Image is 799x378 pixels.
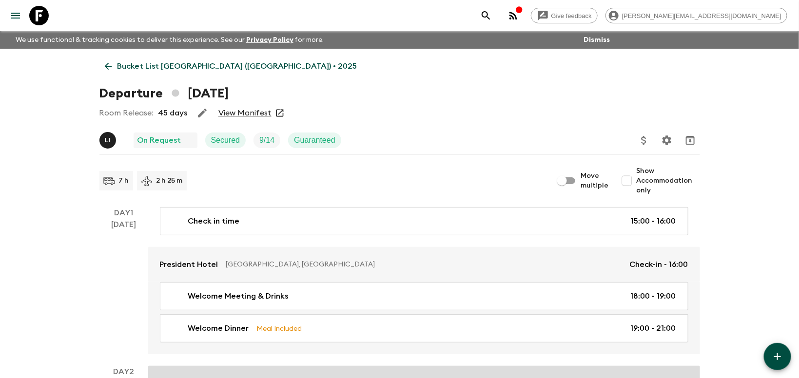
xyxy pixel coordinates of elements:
p: L I [105,136,111,144]
a: President Hotel[GEOGRAPHIC_DATA], [GEOGRAPHIC_DATA]Check-in - 16:00 [148,247,700,282]
p: Welcome Dinner [188,322,249,334]
span: Move multiple [581,171,609,190]
button: Archive (Completed, Cancelled or Unsynced Departures only) [681,131,700,150]
a: View Manifest [218,108,272,118]
a: Check in time15:00 - 16:00 [160,207,688,235]
p: 2 h 25 m [156,176,183,186]
button: Update Price, Early Bird Discount and Costs [634,131,654,150]
a: Welcome Meeting & Drinks18:00 - 19:00 [160,282,688,310]
p: 15:00 - 16:00 [631,215,676,227]
p: Meal Included [257,323,302,334]
div: Secured [205,132,246,148]
p: President Hotel [160,259,218,270]
p: Check in time [188,215,240,227]
span: [PERSON_NAME][EMAIL_ADDRESS][DOMAIN_NAME] [617,12,787,19]
a: Bucket List [GEOGRAPHIC_DATA] ([GEOGRAPHIC_DATA]) • 2025 [99,57,363,76]
p: 9 / 14 [259,134,274,146]
button: Settings [657,131,677,150]
p: Day 2 [99,366,148,378]
a: Give feedback [531,8,598,23]
p: Welcome Meeting & Drinks [188,290,289,302]
button: LI [99,132,118,149]
span: Show Accommodation only [637,166,700,195]
p: 19:00 - 21:00 [631,322,676,334]
p: 18:00 - 19:00 [631,290,676,302]
p: Check-in - 16:00 [630,259,688,270]
p: We use functional & tracking cookies to deliver this experience. See our for more. [12,31,328,49]
p: 45 days [158,107,188,119]
div: [PERSON_NAME][EMAIL_ADDRESS][DOMAIN_NAME] [605,8,787,23]
a: Privacy Policy [246,37,293,43]
p: 7 h [119,176,129,186]
a: Welcome DinnerMeal Included19:00 - 21:00 [160,314,688,342]
p: On Request [137,134,181,146]
p: [GEOGRAPHIC_DATA], [GEOGRAPHIC_DATA] [226,260,622,269]
h1: Departure [DATE] [99,84,229,103]
span: Give feedback [546,12,597,19]
p: Bucket List [GEOGRAPHIC_DATA] ([GEOGRAPHIC_DATA]) • 2025 [117,60,357,72]
span: Lee Irwins [99,135,118,143]
button: Dismiss [581,33,612,47]
p: Day 1 [99,207,148,219]
p: Room Release: [99,107,154,119]
p: Guaranteed [294,134,335,146]
button: search adventures [476,6,496,25]
p: Secured [211,134,240,146]
div: Trip Fill [253,132,280,148]
div: [DATE] [111,219,136,354]
button: menu [6,6,25,25]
